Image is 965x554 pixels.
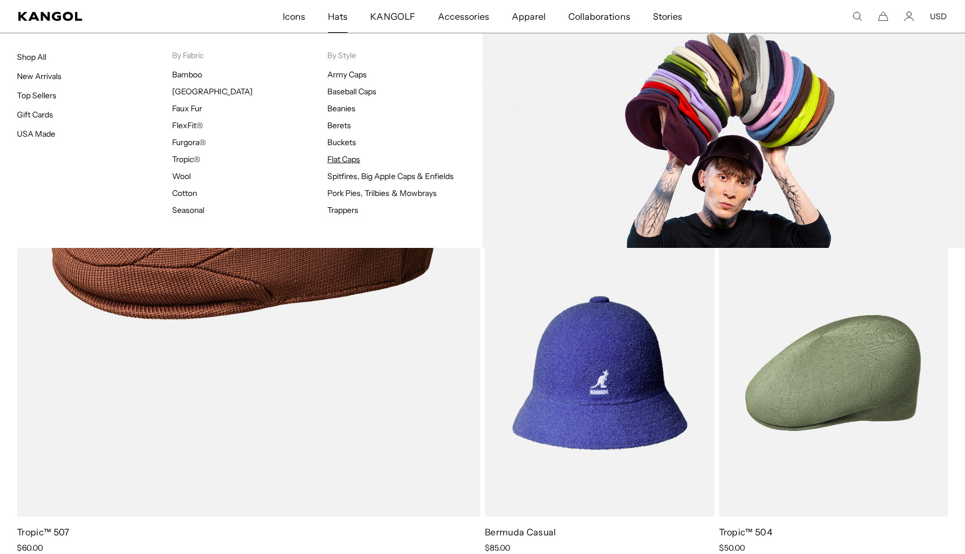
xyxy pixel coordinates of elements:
p: By Fabric [172,50,327,60]
a: Account [904,11,914,21]
a: Top Sellers [17,90,56,101]
img: Tropic™ 504 [719,229,949,517]
a: Kangol [18,12,187,21]
a: FlexFit® [172,120,203,130]
a: Wool [172,171,191,181]
a: Pork Pies, Trilbies & Mowbrays [327,188,437,198]
a: Seasonal [172,205,204,215]
button: USD [930,11,947,21]
button: Cart [878,11,888,21]
a: New Arrivals [17,71,62,81]
a: Tropic® [172,154,200,164]
a: Furgora® [172,137,206,147]
a: Spitfires, Big Apple Caps & Enfields [327,171,454,181]
a: [GEOGRAPHIC_DATA] [172,86,253,97]
a: Flat Caps [327,154,360,164]
a: Trappers [327,205,358,215]
a: Cotton [172,188,197,198]
a: Beanies [327,103,356,114]
a: Army Caps [327,69,367,80]
a: USA Made [17,129,55,139]
a: Faux Fur [172,103,202,114]
a: Berets [327,120,351,130]
a: Bermuda Casual [485,526,556,538]
a: Tropic™ 504 [719,526,773,538]
a: Baseball Caps [327,86,376,97]
a: Bamboo [172,69,202,80]
span: $85.00 [485,543,510,553]
a: Gift Cards [17,110,53,120]
a: Buckets [327,137,356,147]
summary: Search here [852,11,862,21]
img: Flat_Caps.jpg [483,33,965,248]
a: Tropic™ 507 [17,526,70,538]
span: $60.00 [17,543,43,553]
p: By Style [327,50,483,60]
span: $50.00 [719,543,745,553]
a: Shop All [17,52,46,62]
img: Bermuda Casual [485,229,714,517]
